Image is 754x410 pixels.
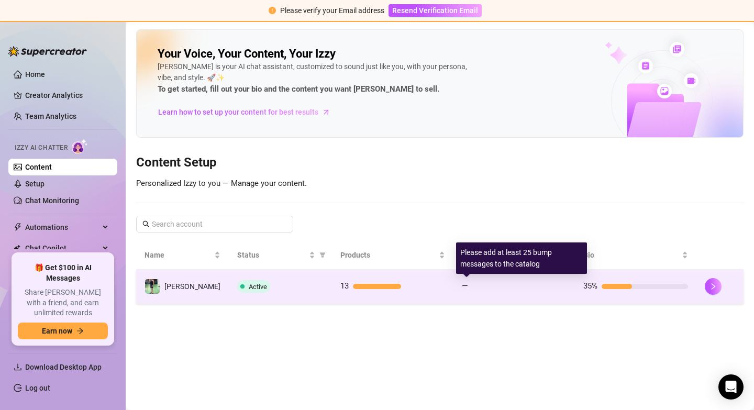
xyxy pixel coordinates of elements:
[249,283,267,291] span: Active
[269,7,276,14] span: exclamation-circle
[583,281,597,291] span: 35%
[158,47,336,61] h2: Your Voice, Your Content, Your Izzy
[8,46,87,57] img: logo-BBDzfeDw.svg
[25,112,76,120] a: Team Analytics
[158,84,439,94] strong: To get started, fill out your bio and the content you want [PERSON_NAME] to sell.
[158,104,338,120] a: Learn how to set up your content for best results
[145,249,212,261] span: Name
[76,327,84,335] span: arrow-right
[25,384,50,392] a: Log out
[158,106,318,118] span: Learn how to set up your content for best results
[718,374,744,400] div: Open Intercom Messenger
[340,249,437,261] span: Products
[340,281,349,291] span: 13
[14,363,22,371] span: download
[18,263,108,283] span: 🎁 Get $100 in AI Messages
[25,180,45,188] a: Setup
[237,249,307,261] span: Status
[389,4,482,17] button: Resend Verification Email
[18,323,108,339] button: Earn nowarrow-right
[575,241,696,270] th: Bio
[317,247,328,263] span: filter
[136,179,307,188] span: Personalized Izzy to you — Manage your content.
[25,163,52,171] a: Content
[145,279,160,294] img: Blake
[280,5,384,16] div: Please verify your Email address
[142,220,150,228] span: search
[25,219,99,236] span: Automations
[15,143,68,153] span: Izzy AI Chatter
[319,252,326,258] span: filter
[18,287,108,318] span: Share [PERSON_NAME] with a friend, and earn unlimited rewards
[25,240,99,257] span: Chat Copilot
[583,249,680,261] span: Bio
[25,87,109,104] a: Creator Analytics
[392,6,478,15] span: Resend Verification Email
[25,70,45,79] a: Home
[25,196,79,205] a: Chat Monitoring
[136,241,229,270] th: Name
[321,107,331,117] span: arrow-right
[25,363,102,371] span: Download Desktop App
[705,278,722,295] button: right
[158,61,472,96] div: [PERSON_NAME] is your AI chat assistant, customized to sound just like you, with your persona, vi...
[14,223,22,231] span: thunderbolt
[709,283,717,290] span: right
[453,241,575,270] th: Bump Messages
[42,327,72,335] span: Earn now
[581,30,743,137] img: ai-chatter-content-library-cLFOSyPT.png
[72,139,88,154] img: AI Chatter
[152,218,279,230] input: Search account
[462,281,468,291] span: —
[456,242,587,274] div: Please add at least 25 bump messages to the catalog
[332,241,453,270] th: Products
[136,154,744,171] h3: Content Setup
[14,245,20,252] img: Chat Copilot
[229,241,332,270] th: Status
[164,282,220,291] span: [PERSON_NAME]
